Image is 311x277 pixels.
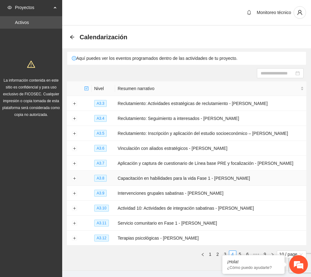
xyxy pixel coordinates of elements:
[277,251,306,258] div: Page Size
[207,251,214,258] a: 1
[92,81,115,96] th: Nivel
[72,191,77,196] button: Expand row
[67,52,306,65] div: Aquí puedes ver los eventos programados dentro de las actividades de tu proyecto.
[80,32,127,42] span: Calendarización
[72,146,77,151] button: Expand row
[118,85,299,92] span: Resumen narrativo
[94,130,107,137] span: A3.5
[94,160,107,167] span: A3.7
[15,1,52,14] span: Proyectos
[237,251,244,258] a: 5
[244,251,251,258] li: 6
[261,251,269,258] li: 9
[214,251,221,258] a: 2
[199,251,207,258] button: left
[201,253,205,256] span: left
[72,236,77,241] button: Expand row
[94,190,107,197] span: A3.9
[227,259,280,264] div: ¡Hola!
[94,115,107,122] span: A3.4
[214,251,221,258] li: 2
[229,251,236,258] li: 4
[221,251,229,258] li: 3
[94,235,109,241] span: A3.12
[70,35,75,40] div: Back
[222,251,229,258] a: 3
[72,101,77,106] button: Expand row
[94,205,109,212] span: A3.10
[115,141,306,156] td: Vinculación con aliados estratégicos - [PERSON_NAME]
[115,156,306,171] td: Aplicación y captura de cuestionario de Línea base PRE y focalización - [PERSON_NAME]
[269,251,276,258] button: right
[115,111,306,126] td: Reclutamiento: Seguimiento a interesados - [PERSON_NAME]
[72,176,77,181] button: Expand row
[244,10,254,15] span: bell
[115,201,306,216] td: Actividad 10: Actividades de integración sabatinas - [PERSON_NAME]
[2,78,60,117] span: La información contenida en este sitio es confidencial y para uso exclusivo de FICOSEC. Cualquier...
[294,10,306,15] span: user
[227,265,280,270] p: ¿Cómo puedo ayudarte?
[115,171,306,186] td: Capacitación en habilidades para la vida Fase 1 - [PERSON_NAME]
[72,131,77,136] button: Expand row
[257,10,291,15] span: Monitoreo técnico
[294,6,306,19] button: user
[279,251,304,258] span: 10 / page
[72,161,77,166] button: Expand row
[115,81,306,96] th: Resumen narrativo
[207,251,214,258] li: 1
[70,35,75,40] span: arrow-left
[115,126,306,141] td: Reclutamiento: Inscripción y aplicación del estudio socioeconómico – [PERSON_NAME]
[269,251,276,258] li: Next Page
[115,216,306,231] td: Servicio comunitario en Fase 1 - [PERSON_NAME]
[236,251,244,258] li: 5
[229,251,236,258] a: 4
[84,86,89,91] span: check-square
[72,221,77,226] button: Expand row
[72,206,77,211] button: Expand row
[27,60,35,68] span: warning
[271,253,274,256] span: right
[94,100,107,107] span: A3.3
[115,96,306,111] td: Reclutamiento: Actividades estratégicas de reclutamiento - [PERSON_NAME]
[94,220,109,227] span: A3.11
[72,116,77,121] button: Expand row
[262,251,268,258] a: 9
[251,251,261,258] span: •••
[94,145,107,152] span: A3.6
[251,251,261,258] li: Next 5 Pages
[7,5,12,10] span: eye
[244,7,254,17] button: bell
[244,251,251,258] a: 6
[94,175,107,182] span: A3.8
[15,20,29,25] a: Activos
[115,186,306,201] td: Intervenciones grupales sabatinas - [PERSON_NAME]
[199,251,207,258] li: Previous Page
[72,56,76,60] span: exclamation-circle
[115,231,306,246] td: Terapias psicológicas - [PERSON_NAME]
